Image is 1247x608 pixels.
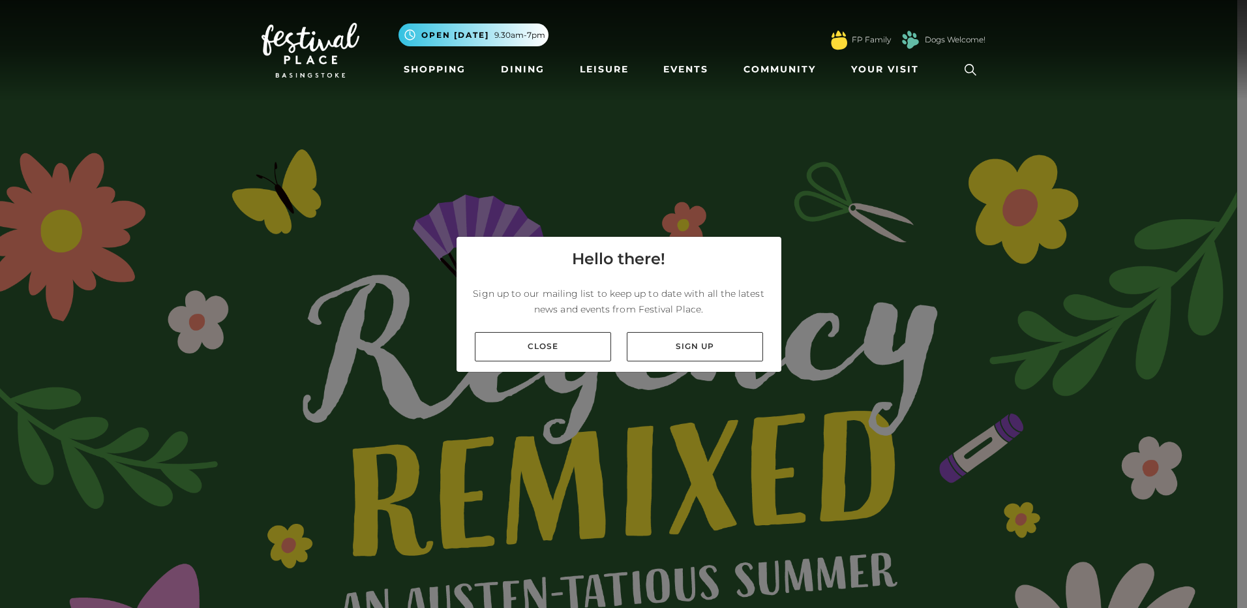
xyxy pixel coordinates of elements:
a: Dogs Welcome! [925,34,985,46]
span: 9.30am-7pm [494,29,545,41]
a: Community [738,57,821,82]
span: Your Visit [851,63,919,76]
span: Open [DATE] [421,29,489,41]
a: Your Visit [846,57,931,82]
a: Events [658,57,714,82]
a: Leisure [575,57,634,82]
button: Open [DATE] 9.30am-7pm [398,23,548,46]
a: FP Family [852,34,891,46]
a: Dining [496,57,550,82]
a: Shopping [398,57,471,82]
a: Close [475,332,611,361]
img: Festival Place Logo [262,23,359,78]
p: Sign up to our mailing list to keep up to date with all the latest news and events from Festival ... [467,286,771,317]
a: Sign up [627,332,763,361]
h4: Hello there! [572,247,665,271]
